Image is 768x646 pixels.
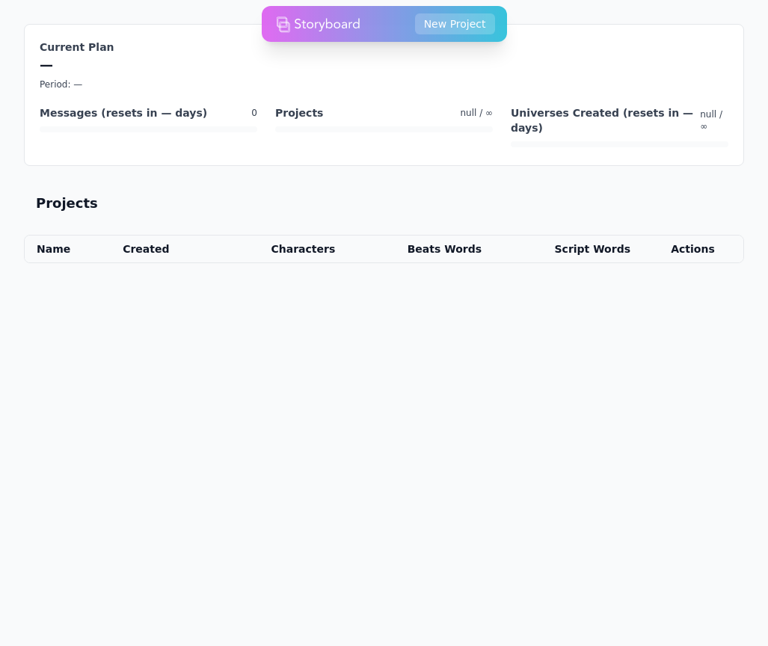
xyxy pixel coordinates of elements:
th: Script Words [494,236,642,262]
h4: Messages (resets in — days) [40,105,207,120]
th: Actions [642,236,743,262]
th: Created [111,236,216,262]
p: Period: — [40,79,728,90]
th: Beats Words [347,236,494,262]
p: — [40,55,728,76]
button: New Project [415,13,495,34]
span: null / ∞ [460,107,493,119]
span: null / ∞ [700,108,728,132]
h4: Universes Created (resets in — days) [511,105,700,135]
h4: Projects [275,105,323,120]
th: Characters [216,236,348,262]
h2: Projects [36,193,98,214]
th: Name [25,236,111,262]
span: 0 [251,107,257,119]
img: storyboard [276,9,360,39]
h3: Current Plan [40,40,728,55]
